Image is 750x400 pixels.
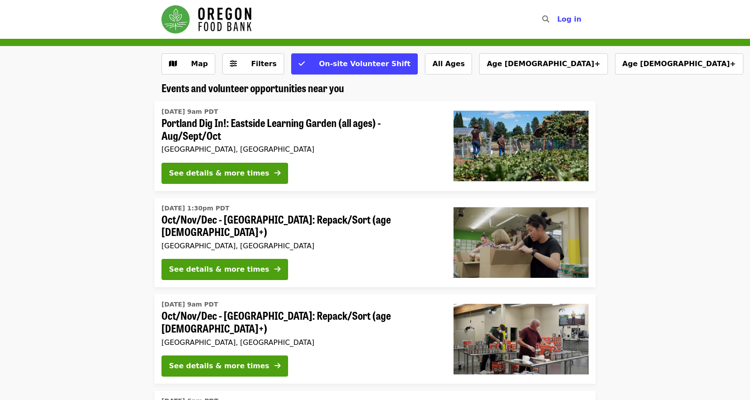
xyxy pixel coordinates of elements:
[154,294,596,384] a: See details for "Oct/Nov/Dec - Portland: Repack/Sort (age 16+)"
[161,107,218,116] time: [DATE] 9am PDT
[169,168,269,179] div: See details & more times
[161,259,288,280] button: See details & more times
[161,116,439,142] span: Portland Dig In!: Eastside Learning Garden (all ages) - Aug/Sept/Oct
[161,53,215,75] button: Show map view
[557,15,581,23] span: Log in
[222,53,284,75] button: Filters (0 selected)
[550,11,589,28] button: Log in
[191,60,208,68] span: Map
[251,60,277,68] span: Filters
[555,9,562,30] input: Search
[425,53,472,75] button: All Ages
[542,15,549,23] i: search icon
[230,60,237,68] i: sliders-h icon
[319,60,410,68] span: On-site Volunteer Shift
[291,53,418,75] button: On-site Volunteer Shift
[161,355,288,377] button: See details & more times
[274,169,281,177] i: arrow-right icon
[299,60,305,68] i: check icon
[161,309,439,335] span: Oct/Nov/Dec - [GEOGRAPHIC_DATA]: Repack/Sort (age [DEMOGRAPHIC_DATA]+)
[161,163,288,184] button: See details & more times
[161,242,439,250] div: [GEOGRAPHIC_DATA], [GEOGRAPHIC_DATA]
[274,362,281,370] i: arrow-right icon
[161,300,218,309] time: [DATE] 9am PDT
[161,145,439,153] div: [GEOGRAPHIC_DATA], [GEOGRAPHIC_DATA]
[454,304,589,374] img: Oct/Nov/Dec - Portland: Repack/Sort (age 16+) organized by Oregon Food Bank
[615,53,743,75] button: Age [DEMOGRAPHIC_DATA]+
[161,338,439,347] div: [GEOGRAPHIC_DATA], [GEOGRAPHIC_DATA]
[454,207,589,278] img: Oct/Nov/Dec - Portland: Repack/Sort (age 8+) organized by Oregon Food Bank
[479,53,607,75] button: Age [DEMOGRAPHIC_DATA]+
[454,111,589,181] img: Portland Dig In!: Eastside Learning Garden (all ages) - Aug/Sept/Oct organized by Oregon Food Bank
[161,5,251,34] img: Oregon Food Bank - Home
[154,101,596,191] a: See details for "Portland Dig In!: Eastside Learning Garden (all ages) - Aug/Sept/Oct"
[161,213,439,239] span: Oct/Nov/Dec - [GEOGRAPHIC_DATA]: Repack/Sort (age [DEMOGRAPHIC_DATA]+)
[169,264,269,275] div: See details & more times
[169,60,177,68] i: map icon
[154,198,596,288] a: See details for "Oct/Nov/Dec - Portland: Repack/Sort (age 8+)"
[274,265,281,273] i: arrow-right icon
[161,204,229,213] time: [DATE] 1:30pm PDT
[169,361,269,371] div: See details & more times
[161,80,344,95] span: Events and volunteer opportunities near you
